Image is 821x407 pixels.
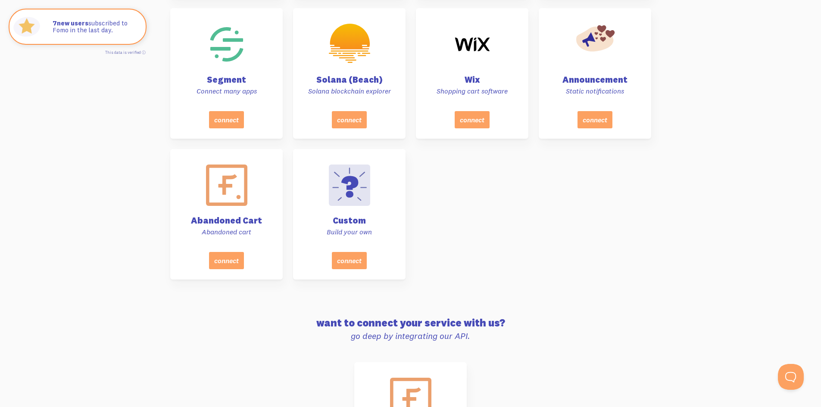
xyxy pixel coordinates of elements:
a: Abandoned Cart Abandoned cart connect [170,149,283,280]
a: Segment Connect many apps connect [170,8,283,139]
h4: Segment [181,75,272,84]
button: connect [209,111,244,128]
a: This data is verified ⓘ [105,50,146,55]
iframe: Help Scout Beacon - Open [778,364,804,390]
h4: Solana (Beach) [303,75,395,84]
p: Solana blockchain explorer [303,87,395,96]
button: connect [332,111,367,128]
a: Custom Build your own connect [293,149,406,280]
button: connect [455,111,490,128]
h4: Announcement [549,75,641,84]
p: Shopping cart software [426,87,518,96]
h4: Custom [303,216,395,225]
h4: Wix [426,75,518,84]
strong: new users [53,19,88,27]
p: Static notifications [549,87,641,96]
a: Announcement Static notifications connect [539,8,651,139]
p: Abandoned cart [181,227,272,236]
span: 7 [53,20,57,27]
img: Fomo [11,11,42,42]
p: Build your own [303,227,395,236]
h4: Abandoned Cart [181,216,272,225]
h3: want to connect your service with us? [170,317,651,328]
button: connect [209,252,244,269]
a: Solana (Beach) Solana blockchain explorer connect [293,8,406,139]
p: Connect many apps [181,87,272,96]
p: subscribed to Fomo in the last day. [53,20,137,34]
button: connect [578,111,612,128]
p: go deep by integrating our API. [170,330,651,342]
a: Wix Shopping cart software connect [416,8,528,139]
button: connect [332,252,367,269]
